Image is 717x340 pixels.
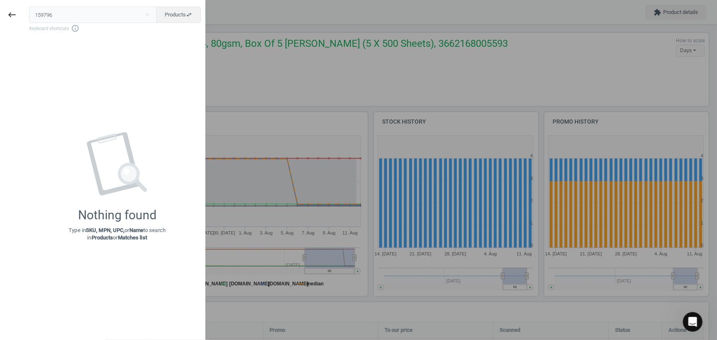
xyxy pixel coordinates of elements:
span: Products [165,11,192,18]
p: Type in or to search in or [69,227,166,241]
button: Productsswap_horiz [156,7,201,23]
strong: Matches list [118,234,147,241]
i: swap_horiz [186,11,192,18]
button: Close [141,11,153,18]
i: info_outline [71,24,79,32]
i: keyboard_backspace [7,10,17,20]
iframe: Intercom live chat [683,312,703,332]
strong: Products [92,234,113,241]
span: Keyboard shortcuts [29,24,201,32]
div: Nothing found [78,208,157,223]
strong: SKU, MPN, UPC, [86,227,124,233]
button: keyboard_backspace [2,5,21,25]
input: Enter the SKU or product name [29,7,157,23]
strong: Name [129,227,143,233]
